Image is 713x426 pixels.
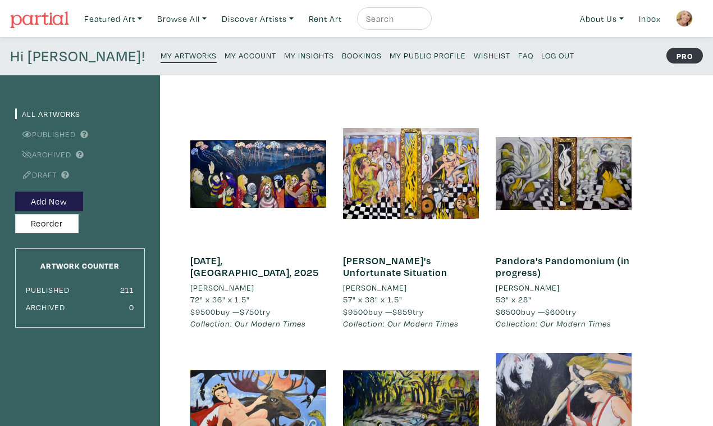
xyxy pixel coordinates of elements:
a: FAQ [518,47,533,62]
a: All Artworks [15,108,80,119]
span: 53" x 28" [496,294,532,305]
span: $750 [240,306,259,317]
a: Rent Art [304,7,347,30]
li: [PERSON_NAME] [190,282,254,294]
a: My Public Profile [390,47,466,62]
h4: Hi [PERSON_NAME]! [10,47,145,65]
em: Collection: Our Modern Times [190,318,306,329]
a: [PERSON_NAME] [343,282,479,294]
small: Bookings [342,50,382,61]
em: Collection: Our Modern Times [343,318,459,329]
span: $859 [392,306,413,317]
small: Artwork Counter [40,260,120,271]
button: Reorder [15,214,79,234]
small: Log Out [541,50,574,61]
strong: PRO [666,48,703,64]
a: Bookings [342,47,382,62]
a: Archived [15,149,71,160]
small: Published [26,284,70,295]
span: $9500 [190,306,216,317]
a: My Account [225,47,276,62]
a: [PERSON_NAME]'s Unfortunate Situation [343,254,447,279]
a: [PERSON_NAME] [496,282,632,294]
span: $6500 [496,306,521,317]
button: Add New [15,192,83,211]
span: buy — try [190,306,271,317]
a: Inbox [634,7,666,30]
a: Pandora's Pandomonium (in progress) [496,254,630,279]
span: buy — try [496,306,577,317]
li: [PERSON_NAME] [343,282,407,294]
img: phpThumb.php [676,10,693,27]
small: My Artworks [161,50,217,61]
span: $600 [545,306,565,317]
a: [DATE], [GEOGRAPHIC_DATA], 2025 [190,254,319,279]
em: Collection: Our Modern Times [496,318,611,329]
a: Draft [15,169,57,180]
span: 72" x 36" x 1.5" [190,294,250,305]
a: Published [15,129,76,139]
small: 211 [120,284,134,295]
a: [PERSON_NAME] [190,282,326,294]
small: FAQ [518,50,533,61]
small: Archived [26,302,65,312]
small: My Account [225,50,276,61]
a: Featured Art [79,7,147,30]
span: $9500 [343,306,368,317]
small: My Insights [284,50,334,61]
small: Wishlist [474,50,510,61]
span: buy — try [343,306,424,317]
a: Browse All [152,7,212,30]
a: Discover Artists [217,7,299,30]
small: 0 [129,302,134,312]
a: My Artworks [161,47,217,63]
small: My Public Profile [390,50,466,61]
a: My Insights [284,47,334,62]
a: Wishlist [474,47,510,62]
li: [PERSON_NAME] [496,282,560,294]
a: About Us [575,7,629,30]
input: Search [365,12,421,26]
a: Log Out [541,47,574,62]
span: 57" x 38" x 1.5" [343,294,403,305]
